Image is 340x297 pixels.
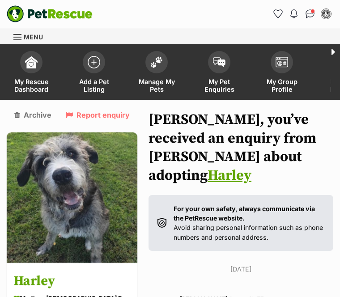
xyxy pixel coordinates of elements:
[7,5,93,22] img: logo-e224e6f780fb5917bec1dbf3a21bbac754714ae5b6737aabdf751b685950b380.svg
[271,7,333,21] ul: Account quick links
[174,205,315,222] strong: For your own safety, always communicate via the PetRescue website.
[213,57,225,67] img: pet-enquiries-icon-7e3ad2cf08bfb03b45e93fb7055b45f3efa6380592205ae92323e6603595dc1f.svg
[174,204,324,242] p: Avoid sharing personal information such as phone numbers and personal address.
[7,132,137,263] img: Harley
[303,7,317,21] a: Conversations
[149,111,333,185] h1: [PERSON_NAME], you’ve received an enquiry from [PERSON_NAME] about adopting
[136,78,177,93] span: Manage My Pets
[319,7,333,21] button: My account
[25,56,38,68] img: dashboard-icon-eb2f2d2d3e046f16d808141f083e7271f6b2e854fb5c12c21221c1fb7104beca.svg
[290,9,297,18] img: notifications-46538b983faf8c2785f20acdc204bb7945ddae34d4c08c2a6579f10ce5e182be.svg
[125,47,188,100] a: Manage My Pets
[150,56,163,68] img: manage-my-pets-icon-02211641906a0b7f246fdf0571729dbe1e7629f14944591b6c1af311fb30b64b.svg
[276,57,288,68] img: group-profile-icon-3fa3cf56718a62981997c0bc7e787c4b2cf8bcc04b72c1350f741eb67cf2f40e.svg
[251,47,313,100] a: My Group Profile
[63,47,125,100] a: Add a Pet Listing
[14,111,51,119] a: Archive
[322,9,331,18] img: Emily Brisciani profile pic
[24,33,43,41] span: Menu
[208,167,251,185] a: Harley
[287,7,301,21] button: Notifications
[13,272,131,292] h3: Harley
[149,264,333,274] p: [DATE]
[199,78,239,93] span: My Pet Enquiries
[188,47,251,100] a: My Pet Enquiries
[66,111,130,119] a: Report enquiry
[271,7,285,21] a: Favourites
[13,28,49,44] a: Menu
[262,78,302,93] span: My Group Profile
[74,78,114,93] span: Add a Pet Listing
[11,78,51,93] span: My Rescue Dashboard
[7,5,93,22] a: PetRescue
[306,9,315,18] img: chat-41dd97257d64d25036548639549fe6c8038ab92f7586957e7f3b1b290dea8141.svg
[88,56,100,68] img: add-pet-listing-icon-0afa8454b4691262ce3f59096e99ab1cd57d4a30225e0717b998d2c9b9846f56.svg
